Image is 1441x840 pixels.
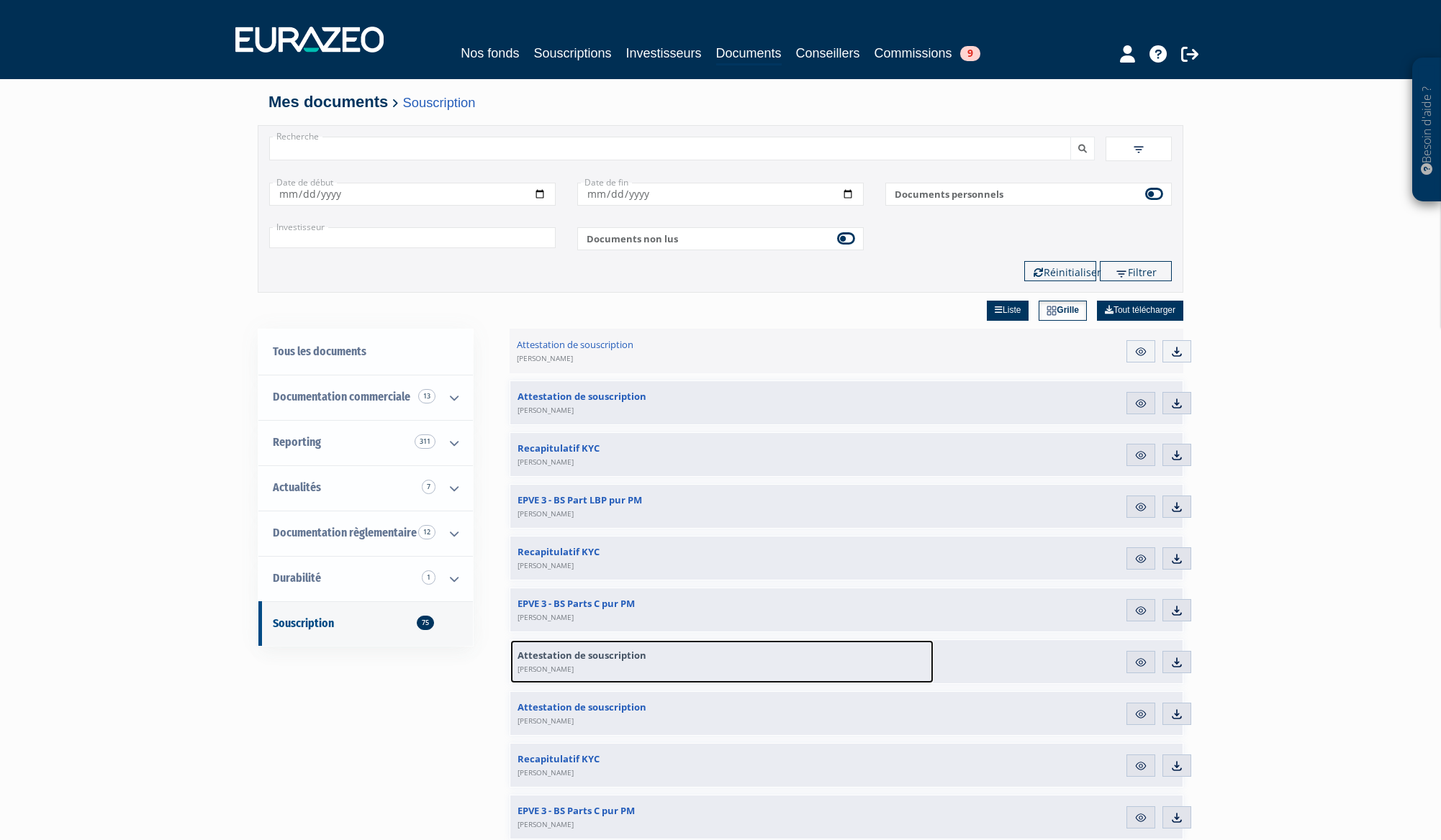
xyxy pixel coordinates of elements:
[577,227,864,250] label: Documents non lus
[1170,552,1183,565] img: download.svg
[987,301,1029,321] a: Liste
[1134,811,1147,824] img: eye.svg
[235,27,384,52] img: 1732889491-logotype_eurazeo_blanc_rvb.png
[273,616,334,630] span: Souscription
[258,375,473,420] a: Documentation commerciale 13
[518,664,574,674] span: [PERSON_NAME]
[517,353,573,363] span: [PERSON_NAME]
[273,571,321,585] span: Durabilité
[510,485,934,528] a: EPVE 3 - BS Part LBP pur PM[PERSON_NAME]
[510,381,934,424] a: Attestation de souscription[PERSON_NAME]
[510,640,934,683] a: Attestation de souscription[PERSON_NAME]
[1132,143,1145,156] img: filter.svg
[273,526,417,539] span: Documentation règlementaire
[518,493,642,519] span: EPVE 3 - BS Part LBP pur PM
[1134,708,1147,721] img: eye.svg
[1134,604,1147,617] img: eye.svg
[1170,397,1183,410] img: download.svg
[796,43,860,63] a: Conseillers
[1024,261,1096,281] button: Réinitialiser
[1134,449,1147,462] img: eye.svg
[510,744,934,787] a: Recapitulatif KYC[PERSON_NAME]
[510,588,934,631] a: EPVE 3 - BS Parts C pur PM[PERSON_NAME]
[518,716,574,726] span: [PERSON_NAME]
[533,43,611,63] a: Souscriptions
[518,405,574,415] span: [PERSON_NAME]
[510,795,934,839] a: EPVE 3 - BS Parts C pur PM[PERSON_NAME]
[1115,268,1128,280] img: filter.svg
[625,43,701,63] a: Investisseurs
[268,93,1173,111] h4: Mes documents
[273,390,410,403] span: Documentation commerciale
[518,819,574,829] span: [PERSON_NAME]
[461,43,519,63] a: Nos fonds
[1170,656,1183,669] img: download.svg
[258,511,473,556] a: Documentation règlementaire 12
[258,465,473,511] a: Actualités 7
[258,556,473,601] a: Durabilité 1
[1047,306,1057,316] img: grid.svg
[1134,501,1147,513] img: eye.svg
[518,390,646,416] span: Attestation de souscription
[1134,397,1147,410] img: eye.svg
[518,752,600,778] span: Recapitulatif KYC
[518,457,574,467] span: [PERSON_NAME]
[1419,65,1435,195] p: Besoin d'aide ?
[1170,759,1183,772] img: download.svg
[518,597,635,623] span: EPVE 3 - BS Parts C pur PM
[510,692,934,735] a: Attestation de souscription[PERSON_NAME]
[518,545,600,571] span: Recapitulatif KYC
[1097,301,1183,321] a: Tout télécharger
[1170,708,1183,721] img: download.svg
[258,329,473,375] a: Tous les documents
[1134,552,1147,565] img: eye.svg
[510,329,934,373] a: Attestation de souscription[PERSON_NAME]
[403,95,476,110] a: Souscription
[258,420,473,465] a: Reporting 311
[273,480,321,494] span: Actualités
[960,46,980,61] span: 9
[1170,449,1183,462] img: download.svg
[510,537,934,580] a: Recapitulatif KYC[PERSON_NAME]
[1170,501,1183,513] img: download.svg
[716,43,782,65] a: Documents
[273,435,321,449] span: Reporting
[258,601,473,647] a: Souscription75
[1170,345,1183,358] img: download.svg
[518,804,635,830] span: EPVE 3 - BS Parts C pur PM
[269,137,1071,160] input: Recherche
[1134,345,1147,358] img: eye.svg
[1170,604,1183,617] img: download.svg
[518,442,600,467] span: Recapitulatif KYC
[1134,759,1147,772] img: eye.svg
[418,525,435,539] span: 12
[415,434,435,449] span: 311
[517,338,633,364] span: Attestation de souscription
[518,508,574,519] span: [PERSON_NAME]
[518,767,574,777] span: [PERSON_NAME]
[875,43,980,63] a: Commissions9
[1170,811,1183,824] img: download.svg
[518,700,646,726] span: Attestation de souscription
[510,433,934,476] a: Recapitulatif KYC[PERSON_NAME]
[1134,656,1147,669] img: eye.svg
[1039,301,1087,321] a: Grille
[418,389,435,403] span: 13
[518,649,646,675] span: Attestation de souscription
[1100,261,1172,281] button: Filtrer
[885,183,1172,206] label: Documents personnels
[422,570,435,585] span: 1
[422,480,435,494] span: 7
[518,560,574,570] span: [PERSON_NAME]
[417,616,434,630] span: 75
[518,612,574,622] span: [PERSON_NAME]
